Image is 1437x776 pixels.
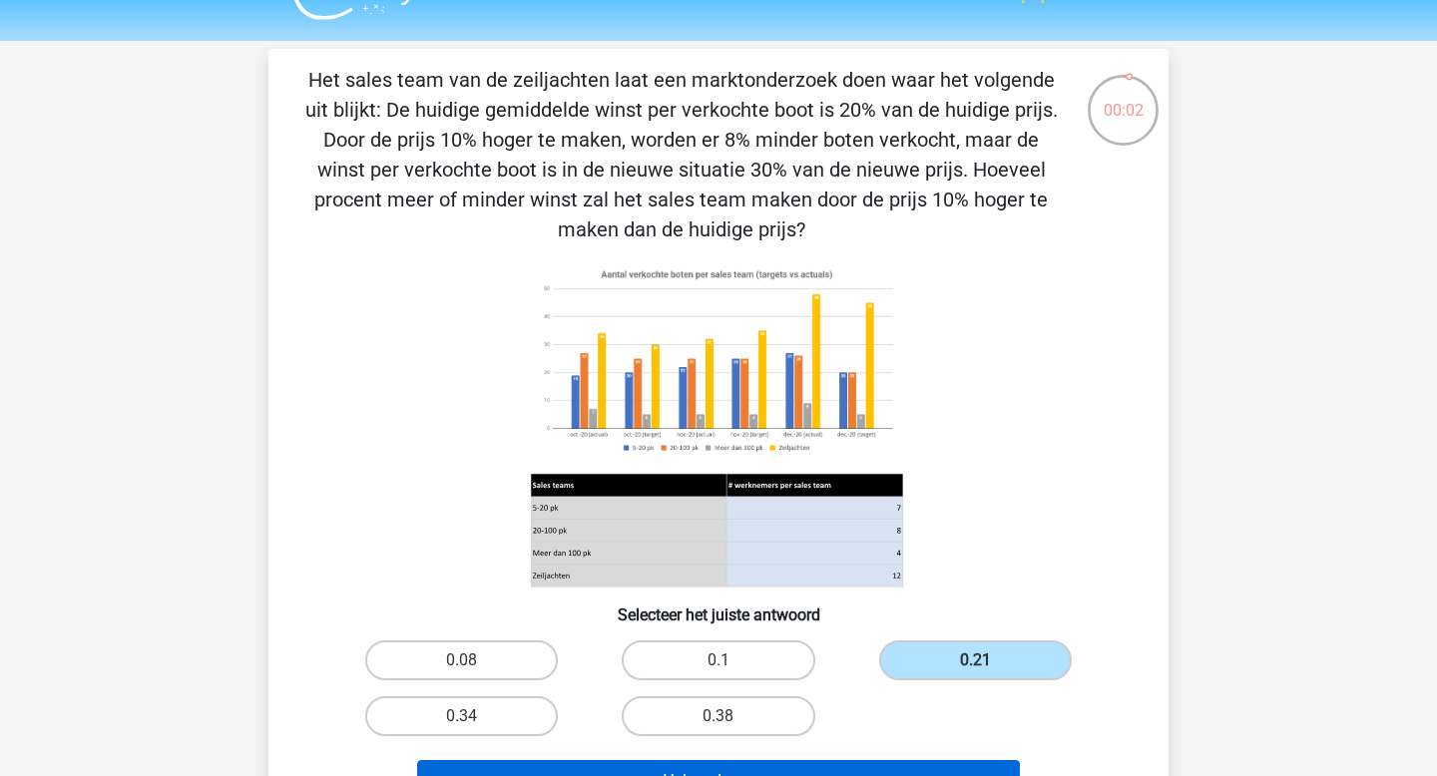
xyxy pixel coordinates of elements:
label: 0.21 [879,640,1072,680]
div: 00:02 [1086,73,1161,123]
label: 0.38 [622,696,814,736]
label: 0.34 [365,696,558,736]
label: 0.08 [365,640,558,680]
h6: Selecteer het juiste antwoord [300,589,1137,624]
p: Het sales team van de zeiljachten laat een marktonderzoek doen waar het volgende uit blijkt: De h... [300,65,1062,244]
label: 0.1 [622,640,814,680]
